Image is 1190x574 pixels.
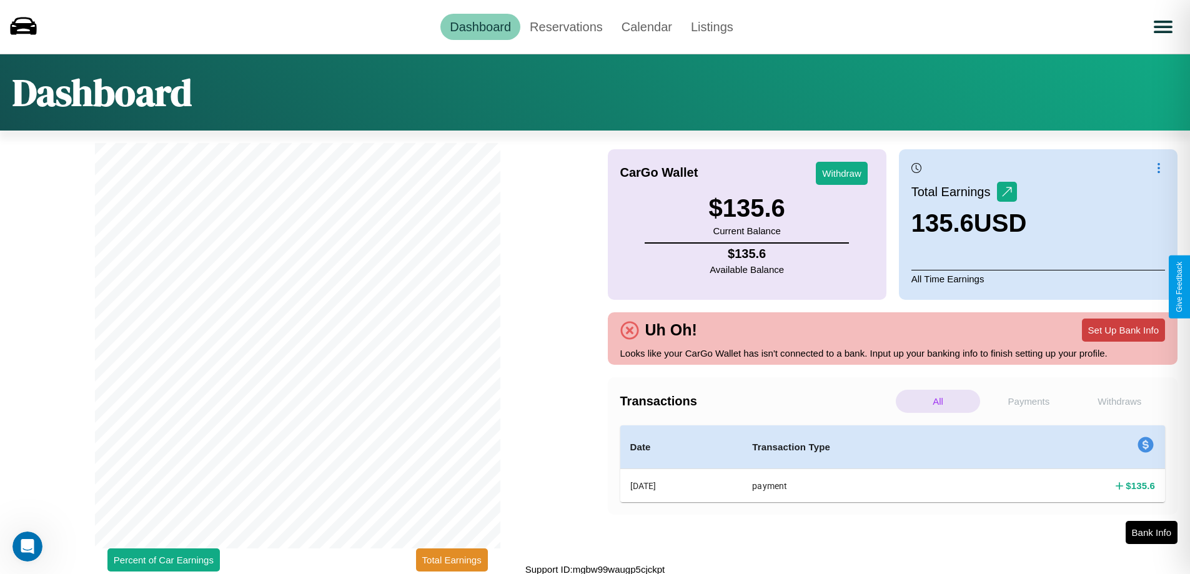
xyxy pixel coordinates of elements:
h3: $ 135.6 [708,194,785,222]
div: Give Feedback [1175,262,1184,312]
a: Reservations [520,14,612,40]
h4: $ 135.6 [1126,479,1155,492]
th: [DATE] [620,469,743,503]
button: Open menu [1146,9,1181,44]
button: Percent of Car Earnings [107,548,220,572]
table: simple table [620,425,1166,502]
h4: CarGo Wallet [620,166,698,180]
button: Total Earnings [416,548,488,572]
h1: Dashboard [12,67,192,118]
h4: Date [630,440,733,455]
p: Looks like your CarGo Wallet has isn't connected to a bank. Input up your banking info to finish ... [620,345,1166,362]
p: All [896,390,980,413]
iframe: Intercom live chat [12,532,42,562]
p: Total Earnings [911,181,997,203]
h3: 135.6 USD [911,209,1027,237]
button: Set Up Bank Info [1082,319,1165,342]
button: Withdraw [816,162,868,185]
button: Bank Info [1126,521,1178,544]
h4: Uh Oh! [639,321,703,339]
a: Calendar [612,14,682,40]
th: payment [742,469,1001,503]
a: Listings [682,14,743,40]
h4: Transactions [620,394,893,408]
h4: Transaction Type [752,440,991,455]
p: Withdraws [1078,390,1162,413]
p: All Time Earnings [911,270,1165,287]
p: Payments [986,390,1071,413]
h4: $ 135.6 [710,247,784,261]
p: Current Balance [708,222,785,239]
a: Dashboard [440,14,520,40]
p: Available Balance [710,261,784,278]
